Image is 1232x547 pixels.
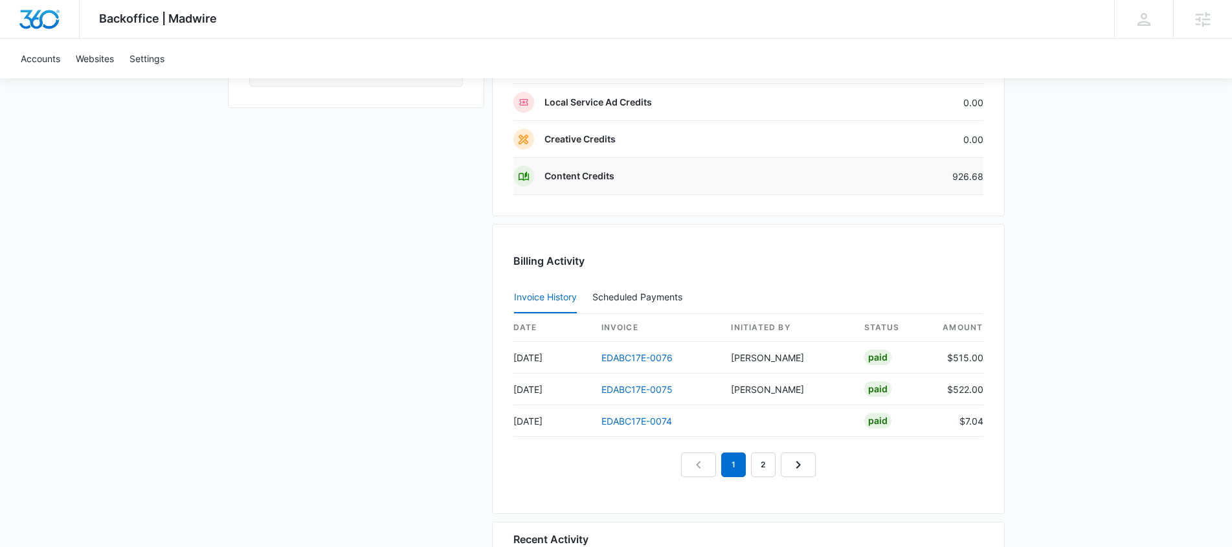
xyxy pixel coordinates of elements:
[721,314,853,342] th: Initiated By
[544,170,614,183] p: Content Credits
[721,342,853,374] td: [PERSON_NAME]
[781,452,816,477] a: Next Page
[864,413,891,429] div: Paid
[592,293,688,302] div: Scheduled Payments
[601,352,673,363] a: EDABC17E-0076
[601,416,672,427] a: EDABC17E-0074
[846,121,983,158] td: 0.00
[864,381,891,397] div: Paid
[514,282,577,313] button: Invoice History
[513,374,591,405] td: [DATE]
[681,452,816,477] nav: Pagination
[932,374,983,405] td: $522.00
[544,96,652,109] p: Local Service Ad Credits
[854,314,932,342] th: status
[513,314,591,342] th: date
[864,350,891,365] div: Paid
[513,342,591,374] td: [DATE]
[721,374,853,405] td: [PERSON_NAME]
[513,405,591,437] td: [DATE]
[932,342,983,374] td: $515.00
[122,39,172,78] a: Settings
[591,314,721,342] th: invoice
[13,39,68,78] a: Accounts
[513,531,588,547] h6: Recent Activity
[99,12,217,25] span: Backoffice | Madwire
[932,405,983,437] td: $7.04
[68,39,122,78] a: Websites
[846,158,983,195] td: 926.68
[932,314,983,342] th: amount
[751,452,776,477] a: Page 2
[544,133,616,146] p: Creative Credits
[513,253,983,269] h3: Billing Activity
[846,84,983,121] td: 0.00
[601,384,673,395] a: EDABC17E-0075
[721,452,746,477] em: 1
